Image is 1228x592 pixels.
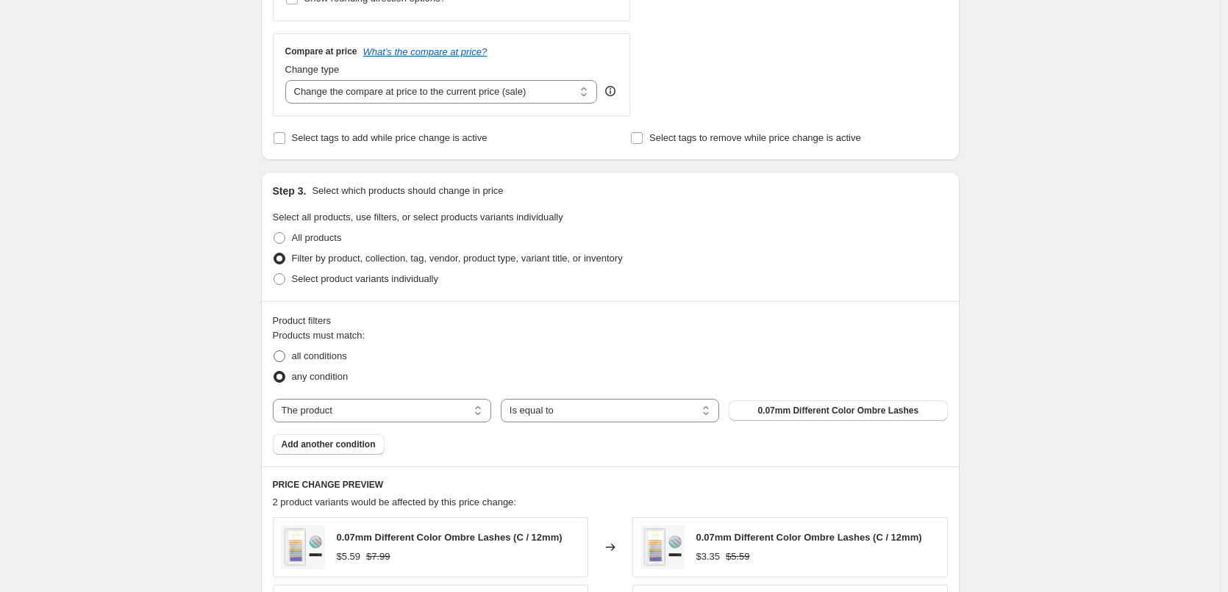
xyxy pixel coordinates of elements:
span: $5.59 [337,551,361,562]
span: 0.07mm Different Color Ombre Lashes (C / 12mm) [337,532,563,543]
span: $7.99 [366,551,390,562]
button: What's the compare at price? [363,46,488,57]
h6: PRICE CHANGE PREVIEW [273,479,948,491]
h3: Compare at price [285,46,357,57]
p: Select which products should change in price [312,184,503,198]
span: Filter by product, collection, tag, vendor, product type, variant title, or inventory [292,253,623,264]
span: Select product variants individually [292,273,438,284]
button: 0.07mm Different Color Ombre Lashes [729,400,947,421]
img: 007mm-different-color-ombre-lashes-collection-name-swaniyalashes-3654428_80x.jpg [281,525,325,569]
span: all conditions [292,350,347,361]
span: All products [292,232,342,243]
span: Change type [285,64,340,75]
span: Select all products, use filters, or select products variants individually [273,212,563,223]
span: any condition [292,371,349,382]
span: Products must match: [273,330,365,341]
img: 007mm-different-color-ombre-lashes-collection-name-swaniyalashes-3654428_80x.jpg [640,525,685,569]
span: 2 product variants would be affected by this price change: [273,497,516,508]
span: Select tags to add while price change is active [292,132,488,143]
span: $3.35 [696,551,721,562]
h2: Step 3. [273,184,307,198]
span: Add another condition [282,438,376,450]
div: Product filters [273,314,948,328]
div: help [603,84,618,98]
span: 0.07mm Different Color Ombre Lashes (C / 12mm) [696,532,922,543]
span: 0.07mm Different Color Ombre Lashes [757,405,918,416]
button: Add another condition [273,434,385,455]
span: Select tags to remove while price change is active [649,132,861,143]
span: $5.59 [726,551,750,562]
